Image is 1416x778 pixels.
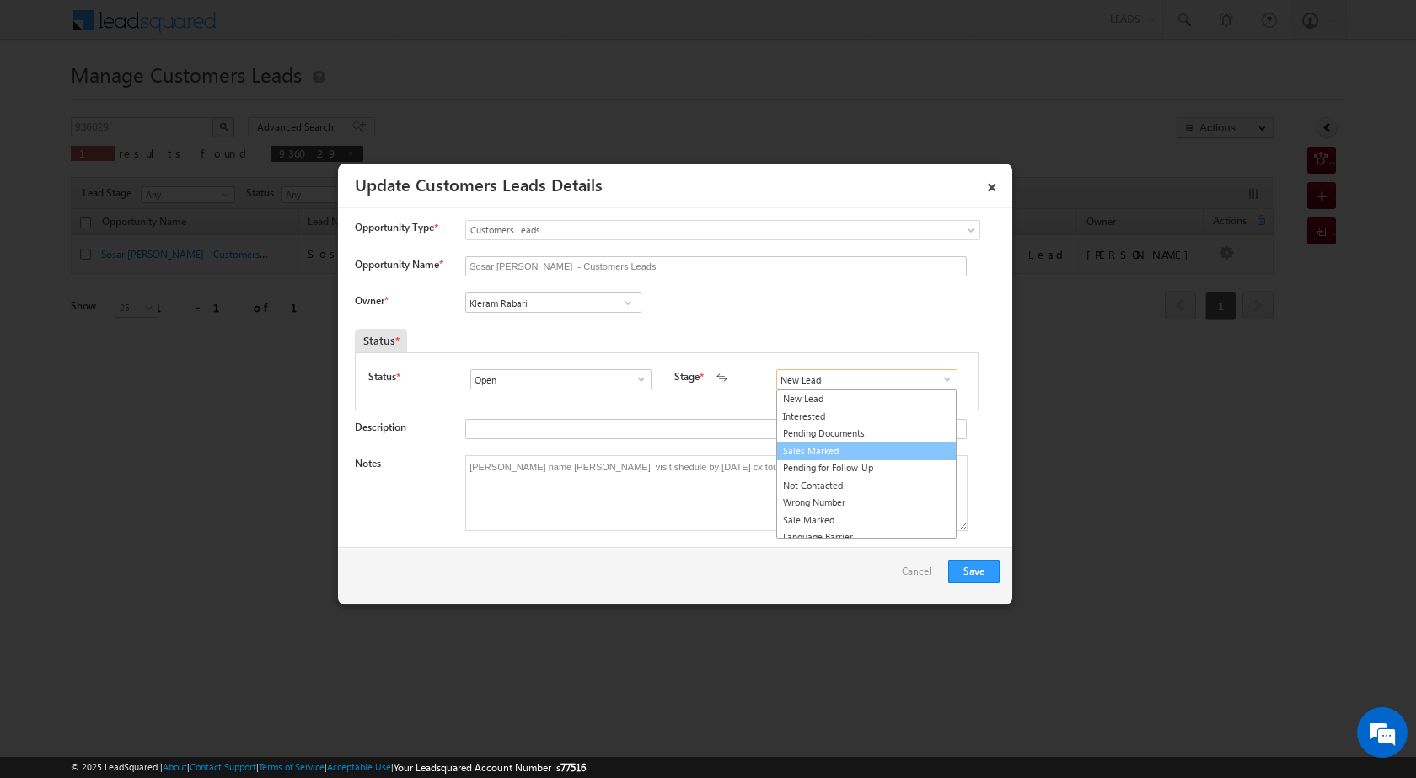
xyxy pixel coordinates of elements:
[777,494,956,512] a: Wrong Number
[190,761,256,772] a: Contact Support
[465,292,641,313] input: Type to Search
[394,761,586,774] span: Your Leadsquared Account Number is
[777,390,956,408] a: New Lead
[776,369,957,389] input: Type to Search
[978,169,1006,199] a: ×
[355,172,603,196] a: Update Customers Leads Details
[777,459,956,477] a: Pending for Follow-Up
[777,512,956,529] a: Sale Marked
[88,89,283,110] div: Chat with us now
[163,761,187,772] a: About
[777,408,956,426] a: Interested
[368,369,396,384] label: Status
[902,560,940,592] a: Cancel
[932,371,953,388] a: Show All Items
[674,369,700,384] label: Stage
[229,519,306,542] em: Start Chat
[948,560,1000,583] button: Save
[777,477,956,495] a: Not Contacted
[22,156,308,505] textarea: Type your message and hit 'Enter'
[259,761,324,772] a: Terms of Service
[355,220,434,235] span: Opportunity Type
[355,421,406,433] label: Description
[29,89,71,110] img: d_60004797649_company_0_60004797649
[276,8,317,49] div: Minimize live chat window
[327,761,391,772] a: Acceptable Use
[626,371,647,388] a: Show All Items
[355,294,388,307] label: Owner
[617,294,638,311] a: Show All Items
[777,529,956,546] a: Language Barrier
[355,258,442,271] label: Opportunity Name
[560,761,586,774] span: 77516
[470,369,652,389] input: Type to Search
[777,425,956,443] a: Pending Documents
[465,220,980,240] a: Customers Leads
[71,759,586,775] span: © 2025 LeadSquared | | | | |
[466,223,911,238] span: Customers Leads
[355,329,407,352] div: Status
[355,457,381,469] label: Notes
[776,442,957,461] a: Sales Marked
